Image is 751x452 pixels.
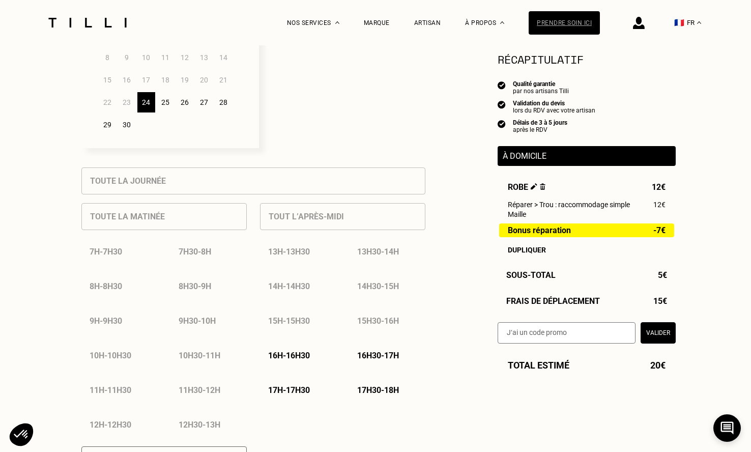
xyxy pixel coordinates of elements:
p: 17h - 17h30 [268,385,310,395]
p: 16h - 16h30 [268,351,310,360]
p: 16h30 - 17h [357,351,399,360]
span: Maille [508,210,526,218]
div: Délais de 3 à 5 jours [513,119,567,126]
div: 25 [157,92,175,112]
p: À domicile [503,151,671,161]
div: 27 [195,92,213,112]
input: J‘ai un code promo [498,322,636,344]
span: Réparer > Trou : raccommodage simple [508,201,630,209]
div: 26 [176,92,194,112]
span: 12€ [653,201,666,209]
span: 15€ [653,296,667,306]
span: 🇫🇷 [674,18,684,27]
div: 29 [99,115,117,135]
span: Bonus réparation [508,226,571,235]
span: Robe [508,182,545,192]
img: Menu déroulant [335,21,339,24]
div: lors du RDV avec votre artisan [513,107,595,114]
a: Prendre soin ici [529,11,600,35]
img: Logo du service de couturière Tilli [45,18,130,27]
div: Dupliquer [508,246,666,254]
div: 24 [137,92,155,112]
img: Éditer [531,183,537,190]
section: Récapitulatif [498,51,676,68]
div: Sous-Total [498,270,676,280]
img: icon list info [498,80,506,90]
img: icône connexion [633,17,645,29]
div: Validation du devis [513,100,595,107]
img: icon list info [498,100,506,109]
button: Valider [641,322,676,344]
div: 30 [118,115,136,135]
img: Menu déroulant à propos [500,21,504,24]
span: -7€ [653,226,666,235]
img: icon list info [498,119,506,128]
div: après le RDV [513,126,567,133]
div: 28 [215,92,233,112]
img: Supprimer [540,183,545,190]
span: 5€ [658,270,667,280]
p: 17h30 - 18h [357,385,399,395]
span: 12€ [652,182,666,192]
img: menu déroulant [697,21,701,24]
div: Qualité garantie [513,80,569,88]
div: Total estimé [498,360,676,371]
div: par nos artisans Tilli [513,88,569,95]
div: Frais de déplacement [498,296,676,306]
a: Artisan [414,19,441,26]
a: Marque [364,19,390,26]
span: 20€ [650,360,666,371]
